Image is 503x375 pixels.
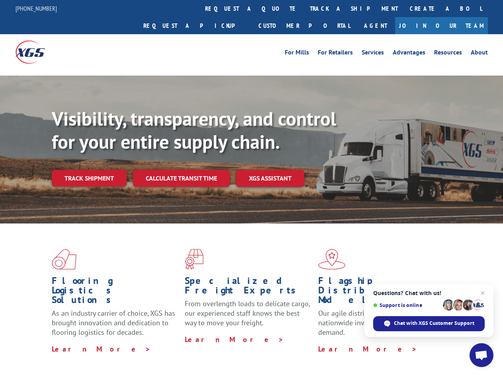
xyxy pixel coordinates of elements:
img: xgs-icon-total-supply-chain-intelligence-red [52,249,76,270]
a: Track shipment [52,170,127,187]
a: Learn More > [52,344,151,354]
h1: Flagship Distribution Model [318,276,445,309]
a: Customer Portal [252,17,356,34]
a: [PHONE_NUMBER] [16,4,57,12]
a: Join Our Team [395,17,488,34]
img: xgs-icon-focused-on-flooring-red [185,249,204,270]
a: Advantages [393,49,425,58]
a: Learn More > [318,344,417,354]
a: Calculate transit time [133,170,230,187]
p: From overlength loads to delicate cargo, our experienced staff knows the best way to move your fr... [185,299,312,334]
h1: Flooring Logistics Solutions [52,276,179,309]
a: Agent [356,17,395,34]
span: Our agile distribution network gives you nationwide inventory management on demand. [318,309,443,337]
a: For Mills [285,49,309,58]
a: Services [362,49,384,58]
span: Close chat [478,288,487,298]
span: Chat with XGS Customer Support [394,320,474,327]
a: Request a pickup [137,17,252,34]
div: Open chat [470,343,493,367]
span: Questions? Chat with us! [373,290,485,296]
a: Resources [434,49,462,58]
span: As an industry carrier of choice, XGS has brought innovation and dedication to flooring logistics... [52,309,175,337]
div: Chat with XGS Customer Support [373,316,485,331]
a: For Retailers [318,49,353,58]
a: XGS ASSISTANT [236,170,304,187]
h1: Specialized Freight Experts [185,276,312,299]
span: Support is online [373,302,440,308]
img: xgs-icon-flagship-distribution-model-red [318,249,346,270]
a: Learn More > [185,335,284,344]
b: Visibility, transparency, and control for your entire supply chain. [52,106,336,154]
a: About [471,49,488,58]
